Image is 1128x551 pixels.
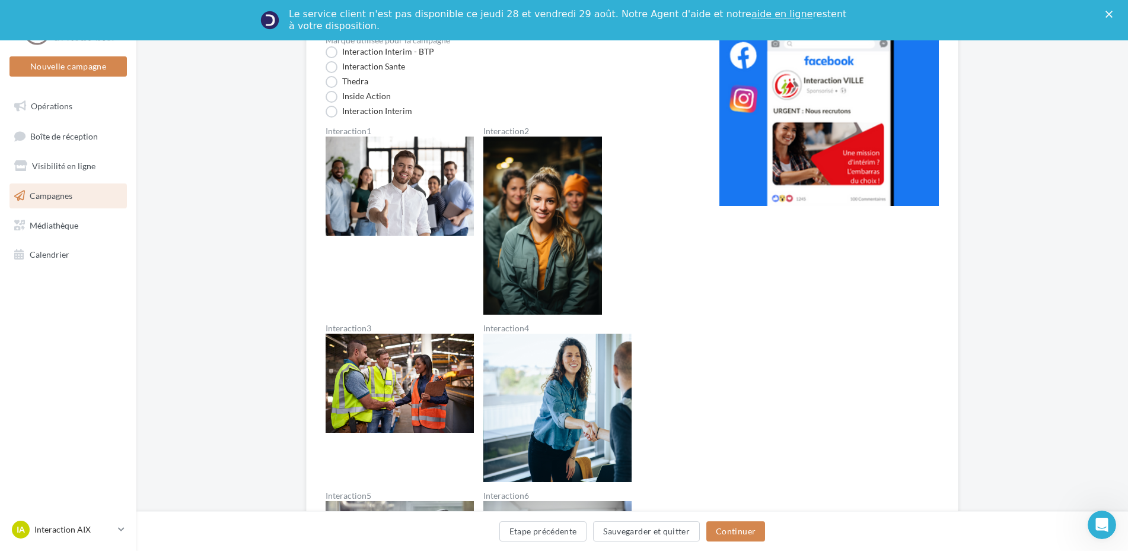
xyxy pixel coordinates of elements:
[30,220,78,230] span: Médiathèque
[751,8,812,20] a: aide en ligne
[7,183,129,208] a: Campagnes
[499,521,587,541] button: Etape précédente
[30,131,98,141] span: Boîte de réception
[7,213,129,238] a: Médiathèque
[17,524,25,536] span: IA
[326,76,368,88] label: Thedra
[483,492,632,500] label: Interaction6
[260,11,279,30] img: Profile image for Service-Client
[326,106,412,118] label: Interaction Interim
[719,14,939,206] img: operation-preview
[32,161,95,171] span: Visibilité en ligne
[326,334,474,433] img: Interaction3
[326,127,474,135] label: Interaction1
[7,242,129,267] a: Calendrier
[34,524,113,536] p: Interaction AIX
[326,492,474,500] label: Interaction5
[326,91,391,103] label: Inside Action
[326,36,455,45] label: Marque utilisée pour la campagne *
[593,521,700,541] button: Sauvegarder et quitter
[326,46,434,58] label: Interaction Interim - BTP
[7,123,129,149] a: Boîte de réception
[326,324,474,332] label: Interaction3
[1088,511,1116,539] iframe: Intercom live chat
[326,137,474,236] img: Interaction1
[30,191,72,201] span: Campagnes
[9,518,127,541] a: IA Interaction AIX
[483,127,602,135] label: Interaction2
[326,61,405,73] label: Interaction Sante
[483,334,632,482] img: Interaction4
[7,94,129,119] a: Opérations
[483,324,632,332] label: Interaction4
[706,521,765,541] button: Continuer
[483,137,602,315] img: Interaction2
[31,101,72,111] span: Opérations
[1105,11,1117,18] div: Fermer
[7,154,129,179] a: Visibilité en ligne
[289,8,849,32] div: Le service client n'est pas disponible ce jeudi 28 et vendredi 29 août. Notre Agent d'aide et not...
[9,56,127,77] button: Nouvelle campagne
[30,249,69,259] span: Calendrier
